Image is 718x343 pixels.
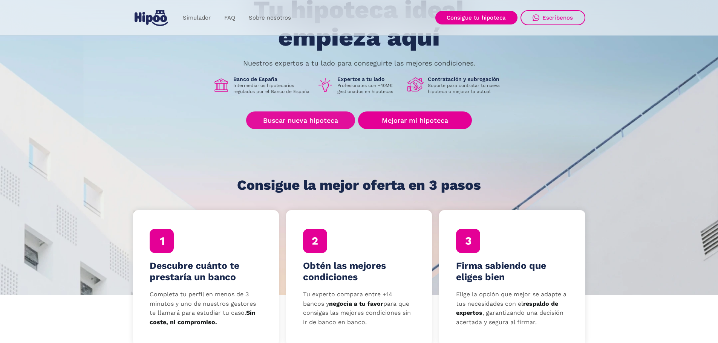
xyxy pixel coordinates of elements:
h4: Firma sabiendo que eliges bien [456,260,568,283]
p: Soporte para contratar tu nueva hipoteca o mejorar la actual [428,82,505,95]
h4: Obtén las mejores condiciones [303,260,415,283]
p: Nuestros expertos a tu lado para conseguirte las mejores condiciones. [243,60,475,66]
p: Completa tu perfil en menos de 3 minutos y uno de nuestros gestores te llamará para estudiar tu c... [150,290,262,327]
h1: Consigue la mejor oferta en 3 pasos [237,178,481,193]
h1: Expertos a tu lado [337,76,401,82]
p: Intermediarios hipotecarios regulados por el Banco de España [233,82,311,95]
h4: Descubre cuánto te prestaría un banco [150,260,262,283]
a: Consigue tu hipoteca [435,11,517,24]
p: Tu experto compara entre +14 bancos y para que consigas las mejores condiciones sin ir de banco e... [303,290,415,327]
p: Profesionales con +40M€ gestionados en hipotecas [337,82,401,95]
strong: Sin coste, ni compromiso. [150,309,256,326]
h1: Banco de España [233,76,311,82]
a: Mejorar mi hipoteca [358,111,472,129]
a: Escríbenos [521,10,585,25]
h1: Contratación y subrogación [428,76,505,82]
strong: negocia a tu favor [329,300,383,307]
p: Elige la opción que mejor se adapte a tus necesidades con el , garantizando una decisión acertada... [456,290,568,327]
a: FAQ [217,11,242,25]
a: home [133,7,170,29]
a: Sobre nosotros [242,11,298,25]
a: Buscar nueva hipoteca [246,111,355,129]
div: Escríbenos [542,14,573,21]
a: Simulador [176,11,217,25]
